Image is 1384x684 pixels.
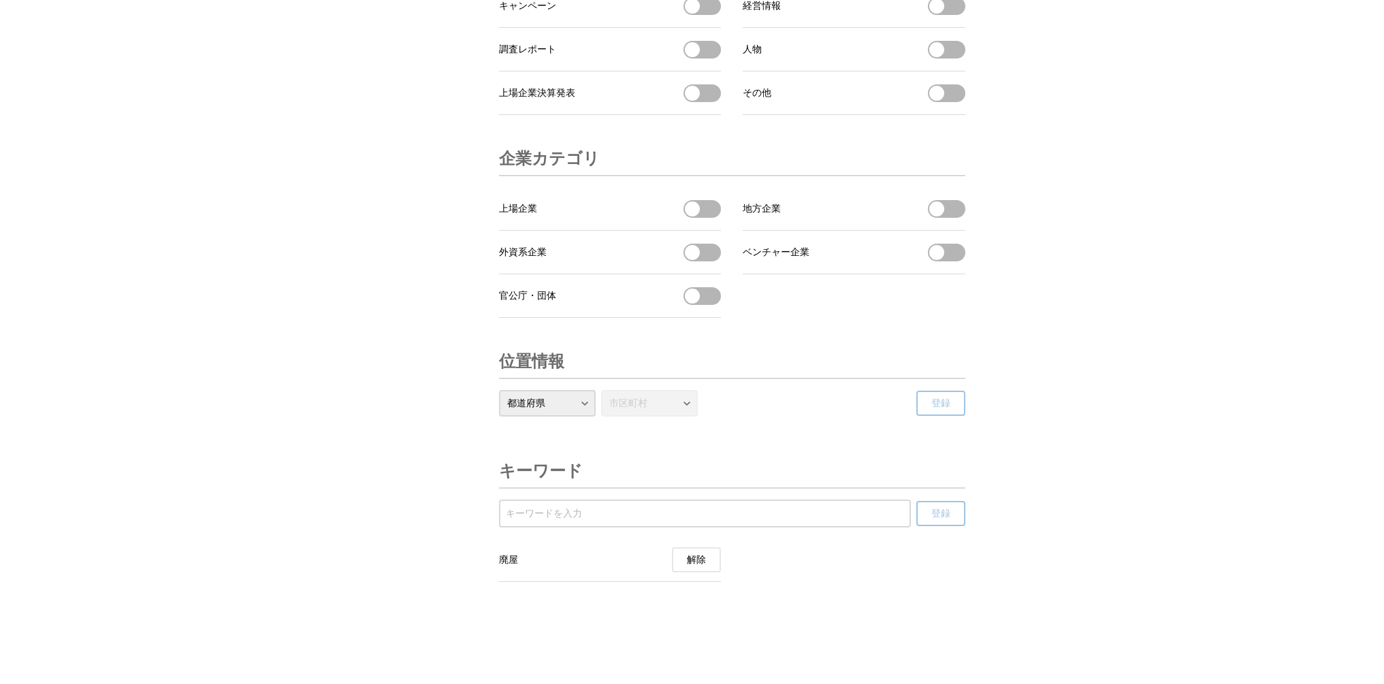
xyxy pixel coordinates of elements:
[672,547,721,572] button: 廃屋の受信を解除
[916,501,965,526] button: 登録
[499,203,537,215] span: 上場企業
[931,397,950,410] span: 登録
[743,87,771,99] span: その他
[687,554,706,566] span: 解除
[506,506,904,521] input: 受信するキーワードを登録する
[743,44,762,56] span: 人物
[499,44,556,56] span: 調査レポート
[743,203,781,215] span: 地方企業
[499,142,600,175] h3: 企業カテゴリ
[499,554,518,566] span: 廃屋
[499,345,564,378] h3: 位置情報
[499,246,547,259] span: 外資系企業
[743,246,809,259] span: ベンチャー企業
[601,390,698,417] select: 市区町村
[931,508,950,520] span: 登録
[499,390,596,417] select: 都道府県
[916,391,965,416] button: 登録
[499,455,583,487] h3: キーワード
[499,290,556,302] span: 官公庁・団体
[499,87,575,99] span: 上場企業決算発表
